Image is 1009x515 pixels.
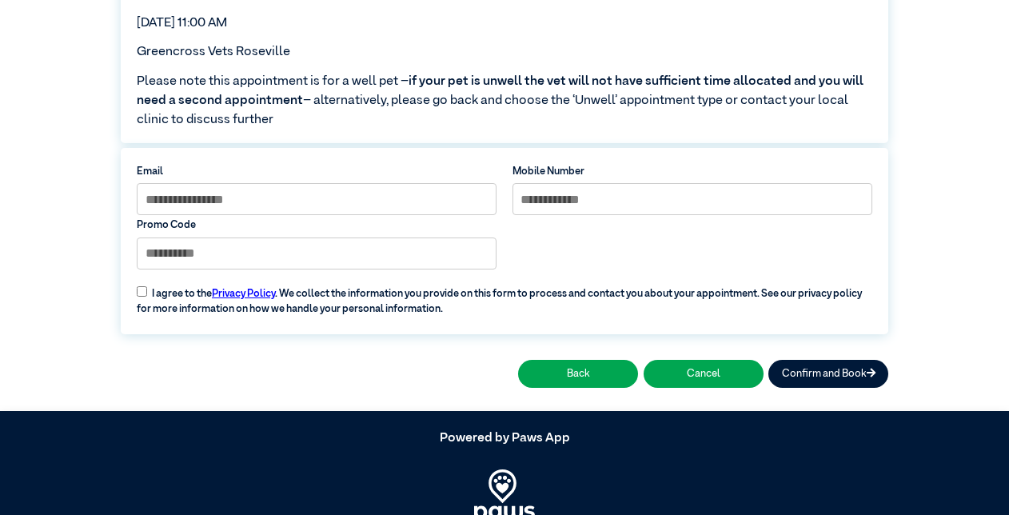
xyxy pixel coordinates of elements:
[137,75,863,107] span: if your pet is unwell the vet will not have sufficient time allocated and you will need a second ...
[137,46,290,58] span: Greencross Vets Roseville
[137,286,147,297] input: I agree to thePrivacy Policy. We collect the information you provide on this form to process and ...
[121,431,888,446] h5: Powered by Paws App
[768,360,888,388] button: Confirm and Book
[512,164,872,179] label: Mobile Number
[137,164,497,179] label: Email
[137,17,227,30] span: [DATE] 11:00 AM
[644,360,764,388] button: Cancel
[518,360,638,388] button: Back
[212,289,275,299] a: Privacy Policy
[137,218,497,233] label: Promo Code
[137,72,872,130] span: Please note this appointment is for a well pet – – alternatively, please go back and choose the ‘...
[129,276,879,317] label: I agree to the . We collect the information you provide on this form to process and contact you a...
